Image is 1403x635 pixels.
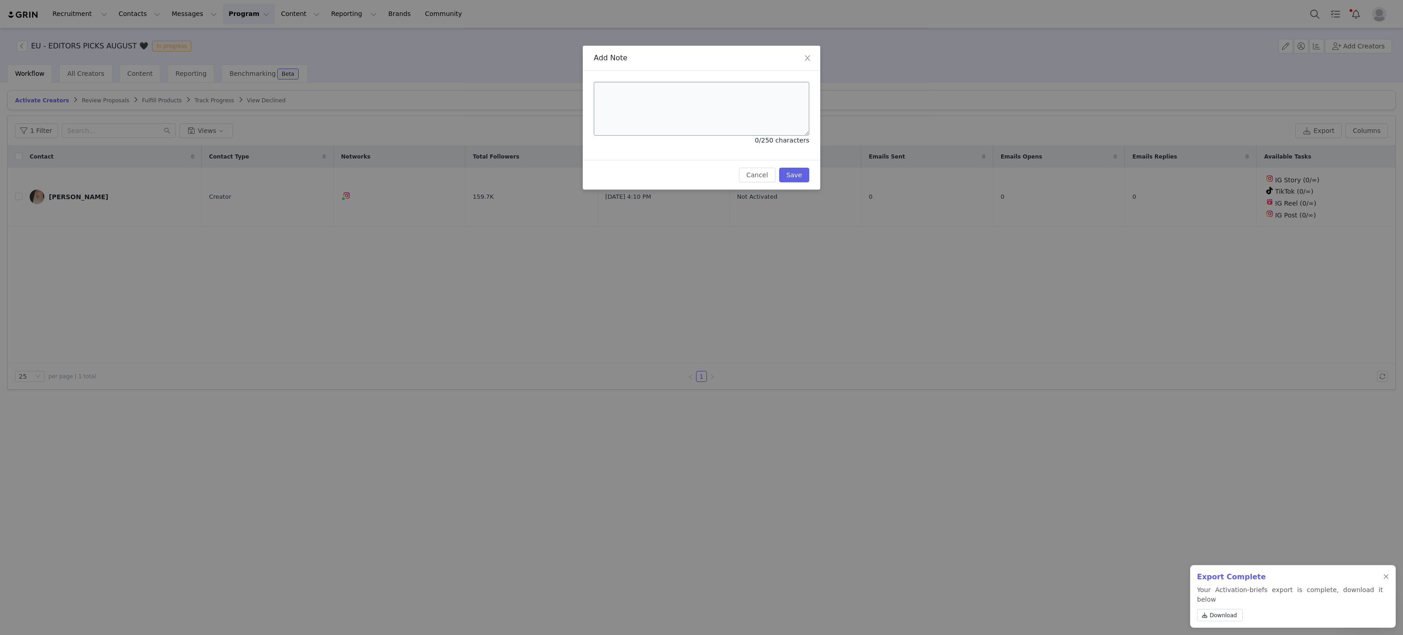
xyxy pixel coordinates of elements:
div: Add Note [594,53,809,63]
a: Download [1197,609,1243,621]
p: Your Activation-briefs export is complete, download it below [1197,585,1383,625]
button: Cancel [739,168,775,182]
button: Save [779,168,809,182]
p: 0/250 characters [755,136,809,145]
button: Close [795,46,820,71]
i: icon: close [804,54,811,62]
h2: Export Complete [1197,571,1383,582]
span: Download [1210,611,1237,619]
